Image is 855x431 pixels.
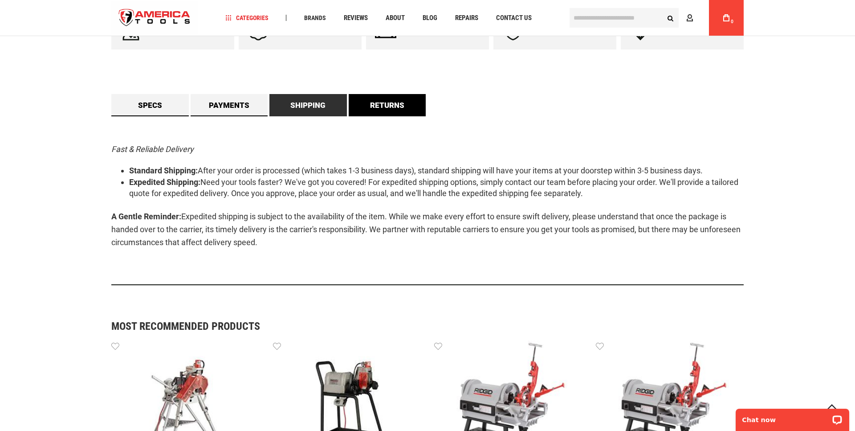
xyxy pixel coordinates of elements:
[129,166,198,175] strong: Standard Shipping:
[111,1,198,35] a: store logo
[662,9,679,26] button: Search
[129,177,744,199] li: Need your tools faster? We've got you covered! For expedited shipping options, simply contact our...
[451,12,482,24] a: Repairs
[129,177,200,187] strong: Expedited Shipping:
[111,1,198,35] img: America Tools
[492,12,536,24] a: Contact Us
[269,94,347,116] a: Shipping
[111,210,744,249] p: Expedited shipping is subject to the availability of the item. While we make every effort to ensu...
[191,94,268,116] a: Payments
[111,212,181,221] strong: A Gentle Reminder:
[382,12,409,24] a: About
[226,15,269,21] span: Categories
[111,321,712,332] strong: Most Recommended Products
[344,15,368,21] span: Reviews
[386,15,405,21] span: About
[730,403,855,431] iframe: LiveChat chat widget
[419,12,441,24] a: Blog
[455,15,478,21] span: Repairs
[304,15,326,21] span: Brands
[496,15,532,21] span: Contact Us
[423,15,437,21] span: Blog
[300,12,330,24] a: Brands
[129,165,744,177] li: After your order is processed (which takes 1-3 business days), standard shipping will have your i...
[111,144,194,154] em: Fast & Reliable Delivery
[349,94,426,116] a: Returns
[222,12,273,24] a: Categories
[340,12,372,24] a: Reviews
[731,19,733,24] span: 0
[111,94,189,116] a: Specs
